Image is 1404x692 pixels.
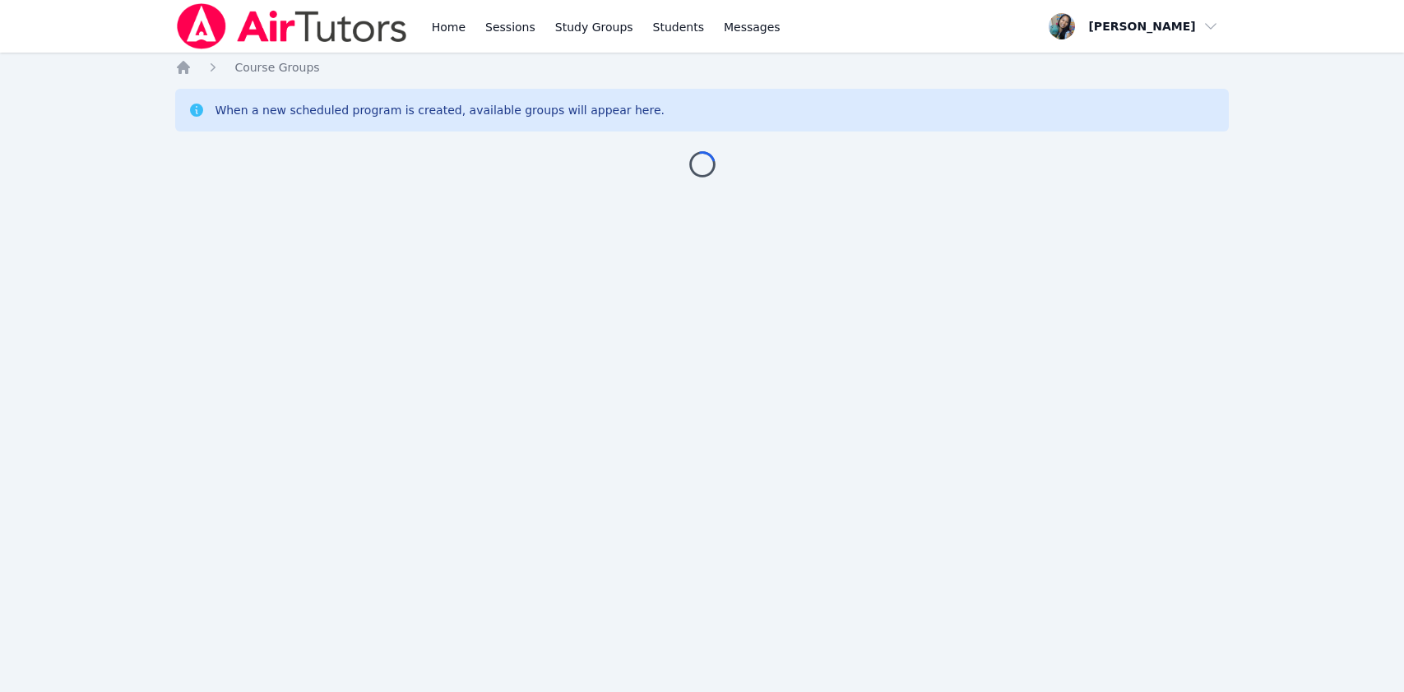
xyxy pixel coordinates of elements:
[215,102,665,118] div: When a new scheduled program is created, available groups will appear here.
[724,19,781,35] span: Messages
[234,61,319,74] span: Course Groups
[175,59,1228,76] nav: Breadcrumb
[175,3,408,49] img: Air Tutors
[234,59,319,76] a: Course Groups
